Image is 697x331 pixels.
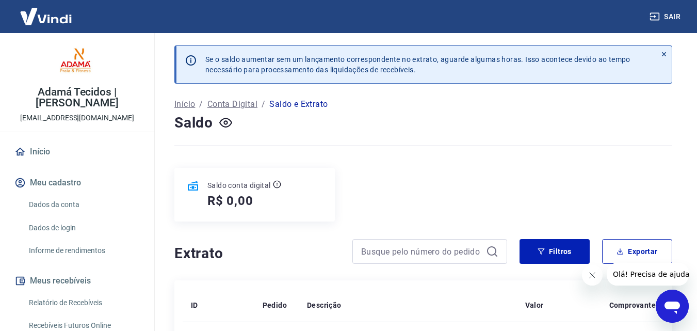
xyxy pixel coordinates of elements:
[12,140,142,163] a: Início
[207,193,253,209] h5: R$ 0,00
[25,292,142,313] a: Relatório de Recebíveis
[191,300,198,310] p: ID
[25,217,142,239] a: Dados de login
[207,98,257,111] a: Conta Digital
[25,194,142,215] a: Dados da conta
[307,300,342,310] p: Descrição
[656,290,689,323] iframe: Botão para abrir a janela de mensagens
[12,1,79,32] img: Vindi
[12,270,142,292] button: Meus recebíveis
[602,239,672,264] button: Exportar
[262,98,265,111] p: /
[6,7,87,15] span: Olá! Precisa de ajuda?
[199,98,203,111] p: /
[12,171,142,194] button: Meu cadastro
[8,87,146,108] p: Adamá Tecidos | [PERSON_NAME]
[207,180,271,191] p: Saldo conta digital
[361,244,482,259] input: Busque pelo número do pedido
[647,7,685,26] button: Sair
[520,239,590,264] button: Filtros
[25,240,142,261] a: Informe de rendimentos
[263,300,287,310] p: Pedido
[607,263,689,286] iframe: Mensagem da empresa
[174,113,213,133] h4: Saldo
[174,243,340,264] h4: Extrato
[525,300,544,310] p: Valor
[20,113,134,123] p: [EMAIL_ADDRESS][DOMAIN_NAME]
[609,300,656,310] p: Comprovante
[582,265,603,286] iframe: Fechar mensagem
[269,98,328,111] p: Saldo e Extrato
[205,54,630,75] p: Se o saldo aumentar sem um lançamento correspondente no extrato, aguarde algumas horas. Isso acon...
[174,98,195,111] a: Início
[57,41,98,83] img: ec7a3d8a-4c9b-47c6-a75b-6af465cb6968.jpeg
